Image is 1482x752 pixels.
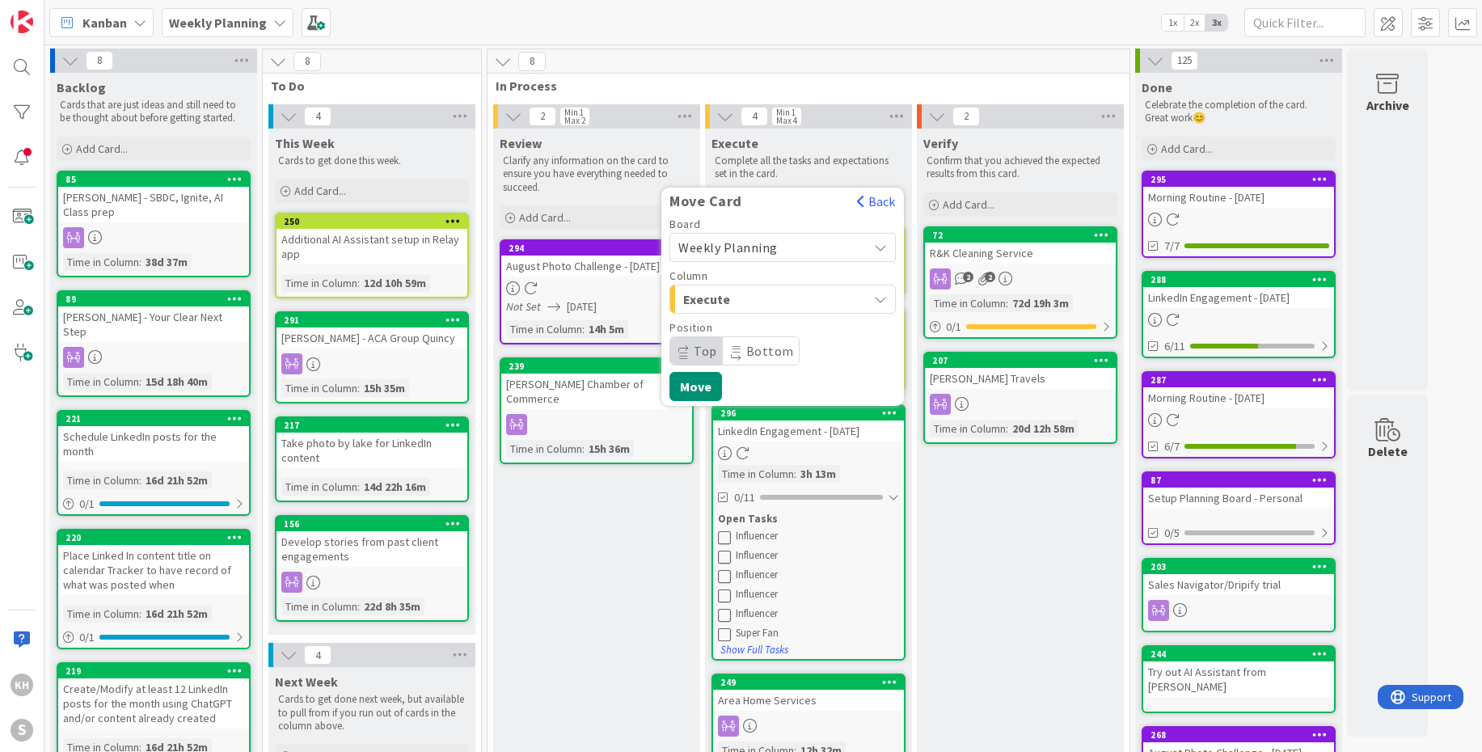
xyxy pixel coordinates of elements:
[952,107,980,126] span: 2
[501,241,692,256] div: 294
[506,320,582,338] div: Time in Column
[284,420,467,431] div: 217
[669,270,707,281] span: Column
[736,549,899,562] div: Influencer
[1008,294,1073,312] div: 72d 19h 3m
[1143,287,1334,308] div: LinkedIn Engagement - [DATE]
[930,420,1006,437] div: Time in Column
[1142,471,1336,545] a: 87Setup Planning Board - Personal0/5
[1164,438,1180,455] span: 6/7
[927,154,1114,181] p: Confirm that you achieved the expected results from this card.
[582,320,585,338] span: :
[932,230,1116,241] div: 72
[58,678,249,729] div: Create/Modify at least 12 LinkedIn posts for the month using ChatGPT and/or content already created
[1171,51,1198,70] span: 125
[139,471,141,489] span: :
[58,412,249,426] div: 221
[79,629,95,646] span: 0 / 1
[86,51,113,70] span: 8
[500,239,694,344] a: 294August Photo Challenge - [DATE]Not Set[DATE]Time in Column:14h 5m
[57,171,251,277] a: 85[PERSON_NAME] - SBDC, Ignite, AI Class prepTime in Column:38d 37m
[925,368,1116,389] div: [PERSON_NAME] Travels
[58,627,249,648] div: 0/1
[1143,187,1334,208] div: Morning Routine - [DATE]
[1142,371,1336,458] a: 287Morning Routine - [DATE]6/7
[718,511,899,527] div: Open Tasks
[1161,142,1213,156] span: Add Card...
[271,78,461,94] span: To Do
[281,478,357,496] div: Time in Column
[139,605,141,623] span: :
[34,2,74,22] span: Support
[281,598,357,615] div: Time in Column
[11,719,33,741] div: S
[1366,95,1409,115] div: Archive
[58,292,249,342] div: 89[PERSON_NAME] - Your Clear Next Step
[746,343,794,359] span: Bottom
[501,359,692,374] div: 239
[58,494,249,514] div: 0/1
[925,353,1116,389] div: 207[PERSON_NAME] Travels
[711,404,906,661] a: 296Move CardBackBoardWeekly PlanningColumnExecutePositionTopBottomMoveLinkedIn Engagement - [DATE...
[1142,79,1172,95] span: Done
[1143,488,1334,509] div: Setup Planning Board - Personal
[284,518,467,530] div: 156
[275,674,338,690] span: Next Week
[713,406,904,441] div: 296Move CardBackBoardWeekly PlanningColumnExecutePositionTopBottomMoveLinkedIn Engagement - [DATE]
[58,530,249,545] div: 220
[277,531,467,567] div: Develop stories from past client engagements
[277,517,467,567] div: 156Develop stories from past client engagements
[277,418,467,433] div: 217
[518,52,546,71] span: 8
[736,530,899,543] div: Influencer
[360,598,424,615] div: 22d 8h 35m
[585,320,628,338] div: 14h 5m
[1143,172,1334,187] div: 295
[293,52,321,71] span: 8
[57,410,251,516] a: 221Schedule LinkedIn posts for the monthTime in Column:16d 21h 52m0/1
[669,218,701,230] span: Board
[1205,15,1227,31] span: 3x
[284,216,467,227] div: 250
[139,253,141,271] span: :
[275,515,469,622] a: 156Develop stories from past client engagementsTime in Column:22d 8h 35m
[669,372,722,401] button: Move
[501,374,692,409] div: [PERSON_NAME] Chamber of Commerce
[277,327,467,349] div: [PERSON_NAME] - ACA Group Quincy
[357,379,360,397] span: :
[946,319,961,336] span: 0 / 1
[925,243,1116,264] div: R&K Cleaning Service
[277,433,467,468] div: Take photo by lake for LinkedIn content
[58,530,249,595] div: 220Place Linked In content title on calendar Tracker to have record of what was posted when
[1143,172,1334,208] div: 295Morning Routine - [DATE]
[736,627,899,640] div: Super Fan
[1143,473,1334,488] div: 87
[63,605,139,623] div: Time in Column
[500,135,542,151] span: Review
[141,373,212,391] div: 15d 18h 40m
[58,292,249,306] div: 89
[694,343,717,359] span: Top
[1151,274,1334,285] div: 288
[275,213,469,298] a: 250Additional AI Assistant setup in Relay appTime in Column:12d 10h 59m
[58,664,249,678] div: 219
[496,78,1109,94] span: In Process
[58,545,249,595] div: Place Linked In content title on calendar Tracker to have record of what was posted when
[582,440,585,458] span: :
[776,108,796,116] div: Min 1
[58,172,249,187] div: 85
[776,116,797,125] div: Max 4
[932,355,1116,366] div: 207
[65,294,249,305] div: 89
[58,426,249,462] div: Schedule LinkedIn posts for the month
[277,229,467,264] div: Additional AI Assistant setup in Relay app
[585,440,634,458] div: 15h 36m
[715,154,902,181] p: Complete all the tasks and expectations set in the card.
[736,568,899,581] div: Influencer
[506,299,541,314] i: Not Set
[1143,647,1334,697] div: 244Try out AI Assistant from [PERSON_NAME]
[923,135,958,151] span: Verify
[277,418,467,468] div: 217Take photo by lake for LinkedIn content
[63,373,139,391] div: Time in Column
[501,256,692,277] div: August Photo Challenge - [DATE]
